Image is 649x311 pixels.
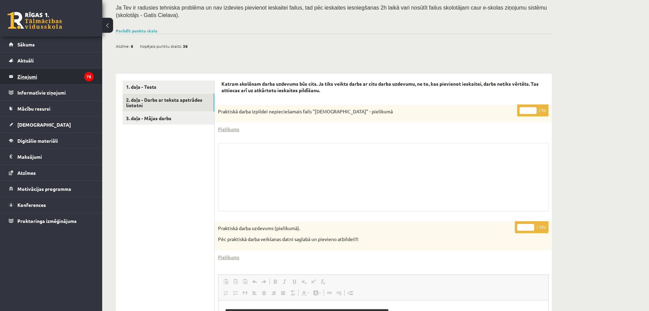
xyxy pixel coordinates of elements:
[131,41,133,51] span: 6
[515,221,548,233] p: / 28p
[116,5,547,18] span: Ja Tev ir radusies tehniska problēma un nav izdevies pievienot ieskaitei failus, tad pēc ieskaite...
[218,254,239,261] a: Pielikums
[218,236,514,243] p: Pēc praktiskā darba veikšanas datni saglabā un pievieno atbildei!!!
[17,202,46,208] span: Konferences
[218,126,239,133] a: Pielikums
[9,69,94,84] a: Ziņojumi75
[9,181,94,197] a: Motivācijas programma
[123,94,214,112] a: 2. daļa - Darbs ar teksta apstrādes lietotni
[311,288,323,297] a: Background Color
[280,277,290,286] a: Italic (Ctrl+I)
[9,133,94,149] a: Digitālie materiāli
[290,277,299,286] a: Underline (Ctrl+U)
[231,288,240,297] a: Insert/Remove Bulleted List
[123,81,214,93] a: 1. daļa - Tests
[17,85,94,100] legend: Informatīvie ziņojumi
[259,277,269,286] a: Redo (Ctrl+Y)
[17,138,58,144] span: Digitālie materiāli
[9,149,94,165] a: Maksājumi
[9,213,94,229] a: Proktoringa izmēģinājums
[278,288,288,297] a: Justify
[334,288,344,297] a: Unlink
[9,165,94,181] a: Atzīmes
[17,170,36,176] span: Atzīmes
[269,288,278,297] a: Align Right
[259,288,269,297] a: Center
[17,41,35,47] span: Sākums
[116,28,157,33] a: Parādīt punktu skalu
[9,53,94,68] a: Aktuāli
[9,197,94,213] a: Konferences
[183,41,188,51] span: 36
[9,117,94,132] a: [DEMOGRAPHIC_DATA]
[218,108,514,115] p: Praktiskā darba izpildei nepieciešamais fails "[DEMOGRAPHIC_DATA]" - pielikumā
[17,69,94,84] legend: Ziņojumi
[250,277,259,286] a: Undo (Ctrl+Z)
[517,104,548,116] p: / 0p
[7,7,323,14] body: Editor, wiswyg-editor-user-answer-47433808746220
[123,112,214,125] a: 3. daļa - Mājas darbs
[9,37,94,52] a: Sākums
[299,277,309,286] a: Subscript
[318,277,328,286] a: Remove Format
[250,288,259,297] a: Align Left
[299,288,311,297] a: Text Color
[221,81,539,94] strong: Katram skolēnam darba uzdevums būs cits. Ja tiks veikts darbs ar citu darba uzdevumu, ne to, kas ...
[140,41,182,51] span: Kopējais punktu skaits:
[240,277,250,286] a: Paste from Word
[218,225,514,232] p: Praktiskā darba uzdevums (pielikumā).
[221,288,231,297] a: Insert/Remove Numbered List
[17,218,77,224] span: Proktoringa izmēģinājums
[9,101,94,116] a: Mācību resursi
[17,57,34,63] span: Aktuāli
[17,186,71,192] span: Motivācijas programma
[221,277,231,286] a: Paste (Ctrl+V)
[17,122,71,128] span: [DEMOGRAPHIC_DATA]
[17,149,94,165] legend: Maksājumi
[17,105,50,112] span: Mācību resursi
[116,41,130,51] span: Atzīme:
[84,72,94,81] i: 75
[309,277,318,286] a: Superscript
[288,288,297,297] a: Math
[7,12,62,29] a: Rīgas 1. Tālmācības vidusskola
[271,277,280,286] a: Bold (Ctrl+B)
[345,288,355,297] a: Insert Page Break for Printing
[325,288,334,297] a: Link (Ctrl+K)
[9,85,94,100] a: Informatīvie ziņojumi
[231,277,240,286] a: Paste as plain text (Ctrl+Shift+V)
[240,288,250,297] a: Block Quote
